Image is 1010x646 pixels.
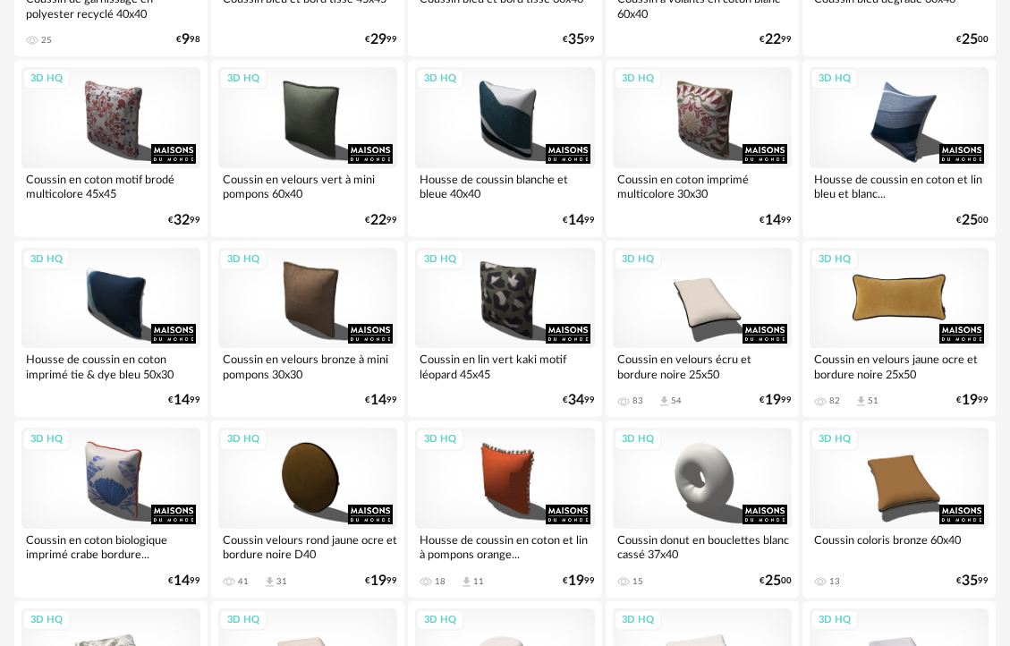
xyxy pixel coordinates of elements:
[416,609,464,632] div: 3D HQ
[415,529,594,565] div: Housse de coussin en coton et lin à pompons orange...
[219,68,267,90] div: 3D HQ
[460,575,473,589] span: Download icon
[632,395,643,406] div: 83
[811,249,859,271] div: 3D HQ
[765,215,781,226] span: 14
[613,168,792,204] div: Coussin en coton imprimé multicolore 30x30
[435,576,446,587] div: 18
[370,34,386,46] span: 29
[614,429,662,451] div: 3D HQ
[211,421,404,598] a: 3D HQ Coussin velours rond jaune ocre et bordure noire D40 41 Download icon 31 €1999
[408,60,601,237] a: 3D HQ Housse de coussin blanche et bleue 40x40 €1499
[962,215,978,226] span: 25
[810,529,989,565] div: Coussin coloris bronze 60x40
[614,609,662,632] div: 3D HQ
[211,60,404,237] a: 3D HQ Coussin en velours vert à mini pompons 60x40 €2299
[365,34,397,46] div: € 99
[174,395,190,406] span: 14
[632,576,643,587] div: 15
[21,529,200,565] div: Coussin en coton biologique imprimé crabe bordure...
[811,429,859,451] div: 3D HQ
[21,348,200,384] div: Housse de coussin en coton imprimé tie & dye bleu 50x30
[563,575,595,587] div: € 99
[182,34,190,46] span: 9
[22,249,71,271] div: 3D HQ
[760,575,792,587] div: € 00
[365,575,397,587] div: € 99
[802,241,996,418] a: 3D HQ Coussin en velours jaune ocre et bordure noire 25x50 82 Download icon 51 €1999
[563,395,595,406] div: € 99
[174,215,190,226] span: 32
[219,249,267,271] div: 3D HQ
[568,575,584,587] span: 19
[563,34,595,46] div: € 99
[568,215,584,226] span: 14
[810,168,989,204] div: Housse de coussin en coton et lin bleu et blanc...
[168,215,200,226] div: € 99
[811,68,859,90] div: 3D HQ
[802,421,996,598] a: 3D HQ Coussin coloris bronze 60x40 13 €3599
[238,576,249,587] div: 41
[22,609,71,632] div: 3D HQ
[614,249,662,271] div: 3D HQ
[606,241,799,418] a: 3D HQ Coussin en velours écru et bordure noire 25x50 83 Download icon 54 €1999
[473,576,484,587] div: 11
[760,395,792,406] div: € 99
[168,395,200,406] div: € 99
[658,395,671,408] span: Download icon
[370,395,386,406] span: 14
[22,68,71,90] div: 3D HQ
[760,34,792,46] div: € 99
[370,575,386,587] span: 19
[868,395,878,406] div: 51
[22,429,71,451] div: 3D HQ
[168,575,200,587] div: € 99
[606,60,799,237] a: 3D HQ Coussin en coton imprimé multicolore 30x30 €1499
[765,575,781,587] span: 25
[563,215,595,226] div: € 99
[962,395,978,406] span: 19
[14,241,208,418] a: 3D HQ Housse de coussin en coton imprimé tie & dye bleu 50x30 €1499
[218,168,397,204] div: Coussin en velours vert à mini pompons 60x40
[21,168,200,204] div: Coussin en coton motif brodé multicolore 45x45
[14,421,208,598] a: 3D HQ Coussin en coton biologique imprimé crabe bordure... €1499
[370,215,386,226] span: 22
[218,529,397,565] div: Coussin velours rond jaune ocre et bordure noire D40
[415,348,594,384] div: Coussin en lin vert kaki motif léopard 45x45
[854,395,868,408] span: Download icon
[956,34,989,46] div: € 00
[211,241,404,418] a: 3D HQ Coussin en velours bronze à mini pompons 30x30 €1499
[365,395,397,406] div: € 99
[802,60,996,237] a: 3D HQ Housse de coussin en coton et lin bleu et blanc... €2500
[365,215,397,226] div: € 99
[218,348,397,384] div: Coussin en velours bronze à mini pompons 30x30
[176,34,200,46] div: € 98
[263,575,276,589] span: Download icon
[671,395,682,406] div: 54
[416,429,464,451] div: 3D HQ
[956,215,989,226] div: € 00
[276,576,287,587] div: 31
[174,575,190,587] span: 14
[613,529,792,565] div: Coussin donut en bouclettes blanc cassé 37x40
[765,34,781,46] span: 22
[408,421,601,598] a: 3D HQ Housse de coussin en coton et lin à pompons orange... 18 Download icon 11 €1999
[765,395,781,406] span: 19
[416,68,464,90] div: 3D HQ
[962,34,978,46] span: 25
[829,576,840,587] div: 13
[613,348,792,384] div: Coussin en velours écru et bordure noire 25x50
[956,575,989,587] div: € 99
[614,68,662,90] div: 3D HQ
[829,395,840,406] div: 82
[956,395,989,406] div: € 99
[811,609,859,632] div: 3D HQ
[810,348,989,384] div: Coussin en velours jaune ocre et bordure noire 25x50
[415,168,594,204] div: Housse de coussin blanche et bleue 40x40
[416,249,464,271] div: 3D HQ
[962,575,978,587] span: 35
[219,609,267,632] div: 3D HQ
[568,34,584,46] span: 35
[568,395,584,406] span: 34
[408,241,601,418] a: 3D HQ Coussin en lin vert kaki motif léopard 45x45 €3499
